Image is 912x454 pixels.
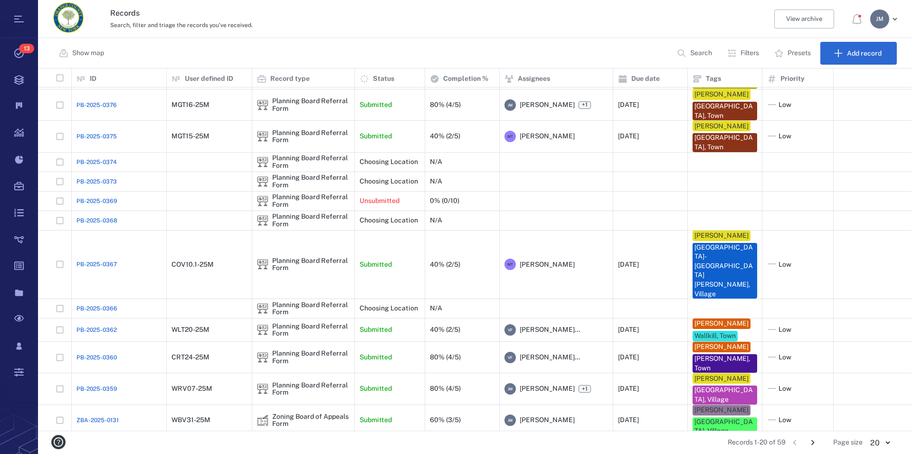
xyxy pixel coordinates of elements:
[19,44,34,53] span: 13
[257,259,268,270] div: Planning Board Referral Form
[504,131,516,142] div: M T
[257,131,268,142] div: Planning Board Referral Form
[272,155,350,169] div: Planning Board Referral Form
[76,385,117,393] a: PB-2025-0359
[579,101,591,109] span: +1
[779,415,791,425] span: Low
[430,354,461,361] div: 80% (4/5)
[257,324,268,336] div: Planning Board Referral Form
[360,415,392,425] p: Submitted
[90,74,96,84] p: ID
[257,303,268,314] div: Planning Board Referral Form
[171,354,209,361] div: CRT24-25M
[694,354,755,373] div: [PERSON_NAME], Town
[520,132,575,141] span: [PERSON_NAME]
[272,413,350,428] div: Zoning Board of Appeals Form
[76,416,119,425] a: ZBA-2025-0131
[76,132,117,141] a: PB-2025-0375
[272,323,350,338] div: Planning Board Referral Form
[694,243,755,299] div: [GEOGRAPHIC_DATA]-[GEOGRAPHIC_DATA][PERSON_NAME], Village
[694,102,755,120] div: [GEOGRAPHIC_DATA], Town
[257,415,268,426] div: Zoning Board of Appeals Form
[694,319,749,328] div: [PERSON_NAME]
[257,99,268,111] img: icon Planning Board Referral Form
[76,326,117,334] a: PB-2025-0362
[618,133,639,140] div: [DATE]
[76,216,117,225] span: PB-2025-0368
[863,437,897,448] div: 20
[257,215,268,226] div: Planning Board Referral Form
[694,90,749,99] div: [PERSON_NAME]
[728,438,786,447] span: Records 1-20 of 59
[373,74,394,84] p: Status
[76,260,117,269] a: PB-2025-0367
[257,176,268,187] div: Planning Board Referral Form
[53,2,84,33] img: Orange County Planning Department logo
[360,100,392,110] p: Submitted
[270,74,310,84] p: Record type
[579,385,591,393] span: +1
[520,100,575,110] span: [PERSON_NAME]
[504,259,516,270] div: M T
[257,215,268,226] img: icon Planning Board Referral Form
[257,303,268,314] img: icon Planning Board Referral Form
[706,74,721,84] p: Tags
[257,352,268,363] img: icon Planning Board Referral Form
[741,48,759,58] p: Filters
[504,99,516,111] div: J M
[72,48,104,58] p: Show map
[257,195,268,207] img: icon Planning Board Referral Form
[618,326,639,333] div: [DATE]
[360,304,418,313] p: Choosing Location
[779,353,791,362] span: Low
[110,22,253,29] span: Search, filter and triage the records you've received.
[779,325,791,335] span: Low
[520,384,575,394] span: [PERSON_NAME]
[430,158,442,165] div: N/A
[76,158,117,166] a: PB-2025-0374
[690,48,712,58] p: Search
[430,261,460,268] div: 40% (2/5)
[520,325,580,335] span: [PERSON_NAME]...
[504,324,516,336] div: V F
[360,196,399,206] p: Unsubmitted
[430,133,460,140] div: 40% (2/5)
[694,342,749,352] div: [PERSON_NAME]
[722,42,767,65] button: Filters
[76,101,117,109] a: PB-2025-0376
[805,435,820,450] button: Go to next page
[618,101,639,108] div: [DATE]
[21,7,40,15] span: Help
[504,383,516,395] div: J M
[769,42,818,65] button: Presets
[110,8,628,19] h3: Records
[580,101,589,109] span: +1
[430,305,442,312] div: N/A
[272,257,350,272] div: Planning Board Referral Form
[257,383,268,395] img: icon Planning Board Referral Form
[76,177,117,186] a: PB-2025-0373
[53,2,84,36] a: Go home
[774,10,834,29] button: View archive
[833,438,863,447] span: Page size
[504,415,516,426] div: J M
[257,259,268,270] img: icon Planning Board Referral Form
[430,416,461,424] div: 60% (3/5)
[694,374,749,384] div: [PERSON_NAME]
[257,324,268,336] img: icon Planning Board Referral Form
[870,10,889,29] div: J M
[780,74,805,84] p: Priority
[272,382,350,396] div: Planning Board Referral Form
[185,74,233,84] p: User defined ID
[520,353,580,362] span: [PERSON_NAME]...
[820,42,897,65] button: Add record
[694,133,755,152] div: [GEOGRAPHIC_DATA], Town
[257,131,268,142] img: icon Planning Board Referral Form
[430,178,442,185] div: N/A
[171,133,209,140] div: MGT15-25M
